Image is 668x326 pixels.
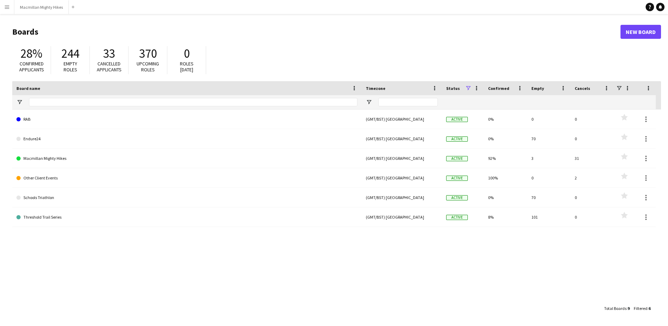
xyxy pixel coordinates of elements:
[531,86,544,91] span: Empty
[484,149,527,168] div: 92%
[604,306,626,311] span: Total Boards
[446,136,468,142] span: Active
[527,149,571,168] div: 3
[97,61,122,73] span: Cancelled applicants
[527,109,571,129] div: 0
[16,109,357,129] a: RAB
[180,61,194,73] span: Roles [DATE]
[362,109,442,129] div: (GMT/BST) [GEOGRAPHIC_DATA]
[61,46,79,61] span: 244
[16,149,357,168] a: Macmillan Mighty Hikes
[620,25,661,39] a: New Board
[16,86,40,91] span: Board name
[29,98,357,106] input: Board name Filter Input
[571,168,614,187] div: 2
[139,46,157,61] span: 370
[484,188,527,207] div: 0%
[362,129,442,148] div: (GMT/BST) [GEOGRAPHIC_DATA]
[64,61,77,73] span: Empty roles
[184,46,190,61] span: 0
[19,61,44,73] span: Confirmed applicants
[571,207,614,227] div: 0
[484,109,527,129] div: 0%
[362,149,442,168] div: (GMT/BST) [GEOGRAPHIC_DATA]
[362,188,442,207] div: (GMT/BST) [GEOGRAPHIC_DATA]
[16,99,23,105] button: Open Filter Menu
[446,215,468,220] span: Active
[16,168,357,188] a: Other Client Events
[16,207,357,227] a: Threshold Trail Series
[366,86,385,91] span: Timezone
[634,302,651,315] div: :
[137,61,159,73] span: Upcoming roles
[14,0,69,14] button: Macmillan Mighty Hikes
[527,207,571,227] div: 101
[627,306,630,311] span: 9
[446,176,468,181] span: Active
[16,188,357,207] a: Schools Triathlon
[527,188,571,207] div: 70
[362,168,442,187] div: (GMT/BST) [GEOGRAPHIC_DATA]
[484,168,527,187] div: 100%
[366,99,372,105] button: Open Filter Menu
[571,188,614,207] div: 0
[446,117,468,122] span: Active
[362,207,442,227] div: (GMT/BST) [GEOGRAPHIC_DATA]
[378,98,438,106] input: Timezone Filter Input
[21,46,42,61] span: 28%
[571,129,614,148] div: 0
[571,149,614,168] div: 31
[527,168,571,187] div: 0
[446,195,468,200] span: Active
[604,302,630,315] div: :
[571,109,614,129] div: 0
[527,129,571,148] div: 70
[484,207,527,227] div: 8%
[446,86,460,91] span: Status
[484,129,527,148] div: 0%
[575,86,590,91] span: Cancels
[488,86,509,91] span: Confirmed
[103,46,115,61] span: 33
[12,27,620,37] h1: Boards
[446,156,468,161] span: Active
[648,306,651,311] span: 6
[634,306,647,311] span: Filtered
[16,129,357,149] a: Endure24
